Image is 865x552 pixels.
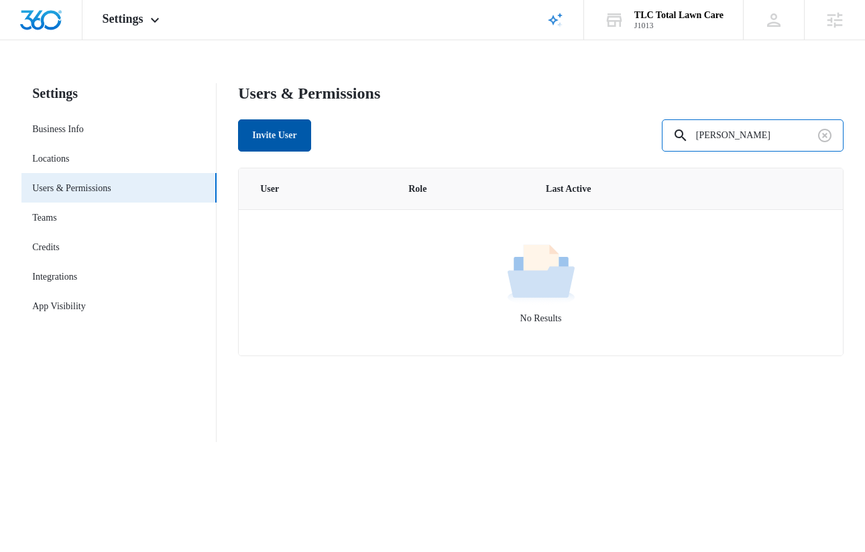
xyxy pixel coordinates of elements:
[546,182,724,196] span: Last Active
[634,21,724,30] div: account id
[32,240,59,254] a: Credits
[408,182,514,196] span: Role
[238,83,380,103] h1: Users & Permissions
[103,12,143,26] span: Settings
[260,182,376,196] span: User
[814,125,835,146] button: Clear
[238,130,311,140] a: Invite User
[238,119,311,152] button: Invite User
[32,270,77,284] a: Integrations
[32,211,56,225] a: Teams
[21,83,217,103] h2: Settings
[662,119,844,152] input: Search...
[634,10,724,21] div: account name
[508,240,575,307] img: No Results
[239,311,842,325] p: No Results
[32,122,84,136] a: Business Info
[32,299,85,313] a: App Visibility
[32,181,111,195] a: Users & Permissions
[32,152,69,166] a: Locations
